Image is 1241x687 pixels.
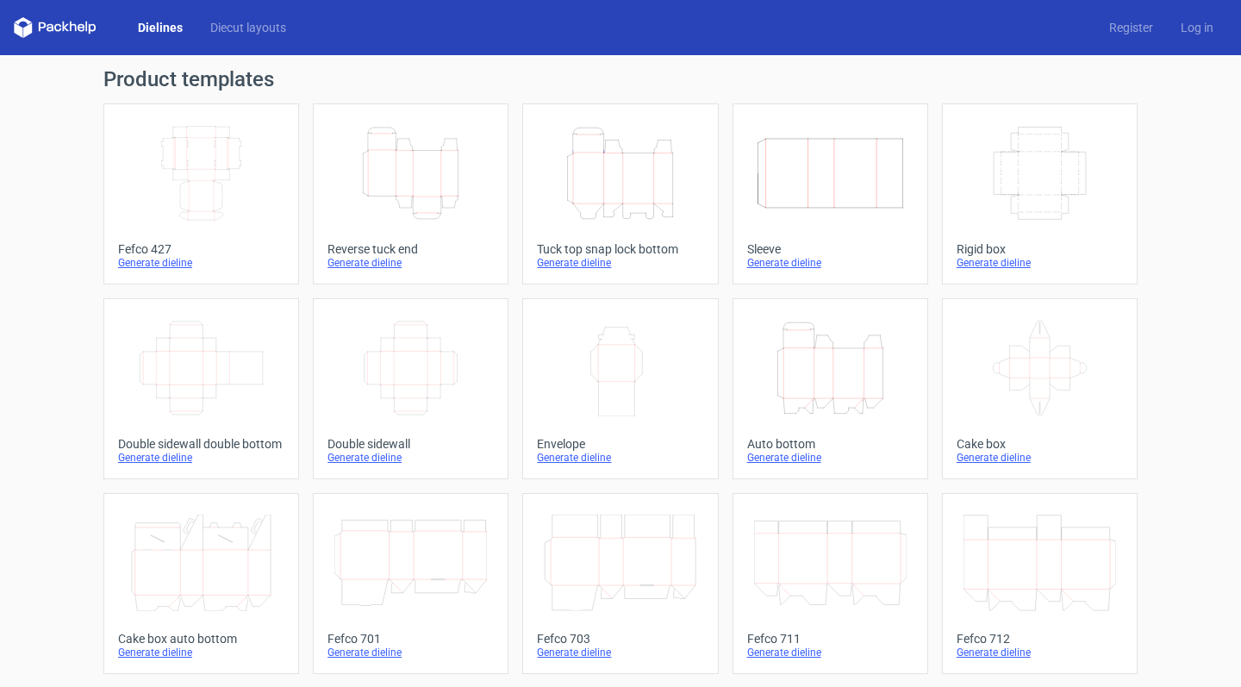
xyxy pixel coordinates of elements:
a: Fefco 711Generate dieline [733,493,928,674]
div: Auto bottom [747,437,914,451]
div: Generate dieline [747,646,914,659]
a: Register [1095,19,1167,36]
div: Fefco 712 [957,632,1123,646]
div: Generate dieline [537,646,703,659]
div: Generate dieline [747,256,914,270]
a: Tuck top snap lock bottomGenerate dieline [522,103,718,284]
div: Generate dieline [537,256,703,270]
a: SleeveGenerate dieline [733,103,928,284]
div: Cake box auto bottom [118,632,284,646]
a: Rigid boxGenerate dieline [942,103,1138,284]
div: Generate dieline [957,646,1123,659]
a: Double sidewallGenerate dieline [313,298,508,479]
div: Envelope [537,437,703,451]
a: Fefco 712Generate dieline [942,493,1138,674]
div: Generate dieline [327,646,494,659]
a: Cake box auto bottomGenerate dieline [103,493,299,674]
a: Fefco 427Generate dieline [103,103,299,284]
a: Log in [1167,19,1227,36]
div: Generate dieline [957,256,1123,270]
div: Fefco 701 [327,632,494,646]
a: Double sidewall double bottomGenerate dieline [103,298,299,479]
div: Generate dieline [327,451,494,465]
h1: Product templates [103,69,1138,90]
div: Cake box [957,437,1123,451]
a: Auto bottomGenerate dieline [733,298,928,479]
div: Generate dieline [537,451,703,465]
a: Fefco 703Generate dieline [522,493,718,674]
div: Reverse tuck end [327,242,494,256]
div: Generate dieline [327,256,494,270]
div: Rigid box [957,242,1123,256]
div: Generate dieline [747,451,914,465]
a: Fefco 701Generate dieline [313,493,508,674]
div: Generate dieline [118,451,284,465]
a: Dielines [124,19,196,36]
div: Generate dieline [118,646,284,659]
div: Sleeve [747,242,914,256]
div: Fefco 427 [118,242,284,256]
a: EnvelopeGenerate dieline [522,298,718,479]
a: Reverse tuck endGenerate dieline [313,103,508,284]
div: Double sidewall [327,437,494,451]
div: Double sidewall double bottom [118,437,284,451]
div: Generate dieline [118,256,284,270]
div: Generate dieline [957,451,1123,465]
div: Fefco 711 [747,632,914,646]
a: Cake boxGenerate dieline [942,298,1138,479]
a: Diecut layouts [196,19,300,36]
div: Tuck top snap lock bottom [537,242,703,256]
div: Fefco 703 [537,632,703,646]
